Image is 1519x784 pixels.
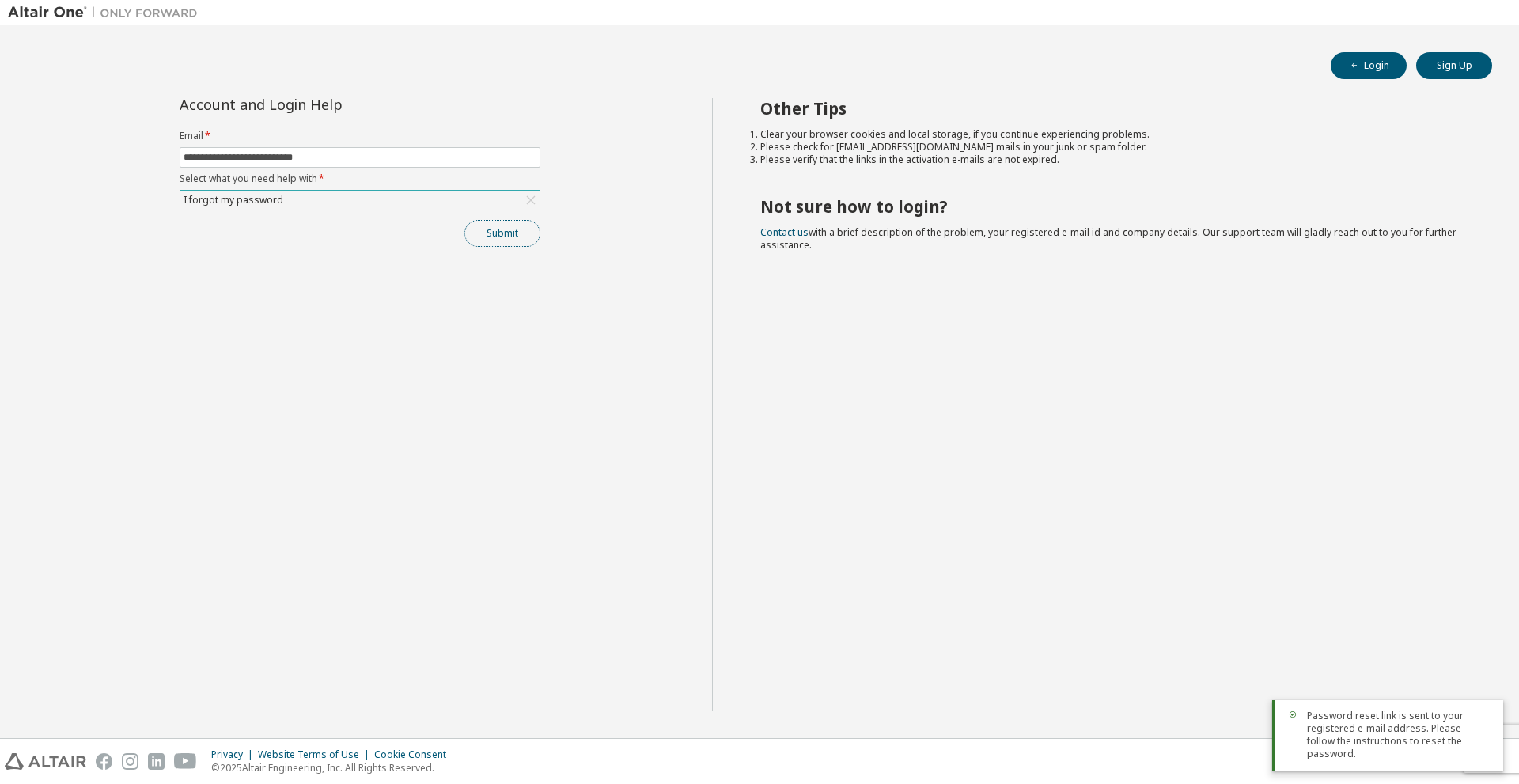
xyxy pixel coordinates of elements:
[181,191,286,209] div: I forgot my password
[180,98,468,111] div: Account and Login Help
[8,5,206,21] img: Altair One
[122,753,138,770] img: instagram.svg
[148,753,165,770] img: linkedin.svg
[180,130,540,142] label: Email
[180,191,540,210] div: I forgot my password
[760,196,1464,217] h2: Not sure how to login?
[211,761,456,775] p: © 2025 Altair Engineering, Inc. All Rights Reserved.
[1416,52,1492,79] button: Sign Up
[5,753,86,770] img: altair_logo.svg
[760,98,1464,119] h2: Other Tips
[1307,710,1491,760] span: Password reset link is sent to your registered e-mail address. Please follow the instructions to ...
[258,748,374,761] div: Website Terms of Use
[374,748,456,761] div: Cookie Consent
[96,753,112,770] img: facebook.svg
[760,128,1464,141] li: Clear your browser cookies and local storage, if you continue experiencing problems.
[180,172,540,185] label: Select what you need help with
[464,220,540,247] button: Submit
[174,753,197,770] img: youtube.svg
[760,225,1456,252] span: with a brief description of the problem, your registered e-mail id and company details. Our suppo...
[1331,52,1407,79] button: Login
[211,748,258,761] div: Privacy
[760,141,1464,153] li: Please check for [EMAIL_ADDRESS][DOMAIN_NAME] mails in your junk or spam folder.
[760,225,809,239] a: Contact us
[760,153,1464,166] li: Please verify that the links in the activation e-mails are not expired.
